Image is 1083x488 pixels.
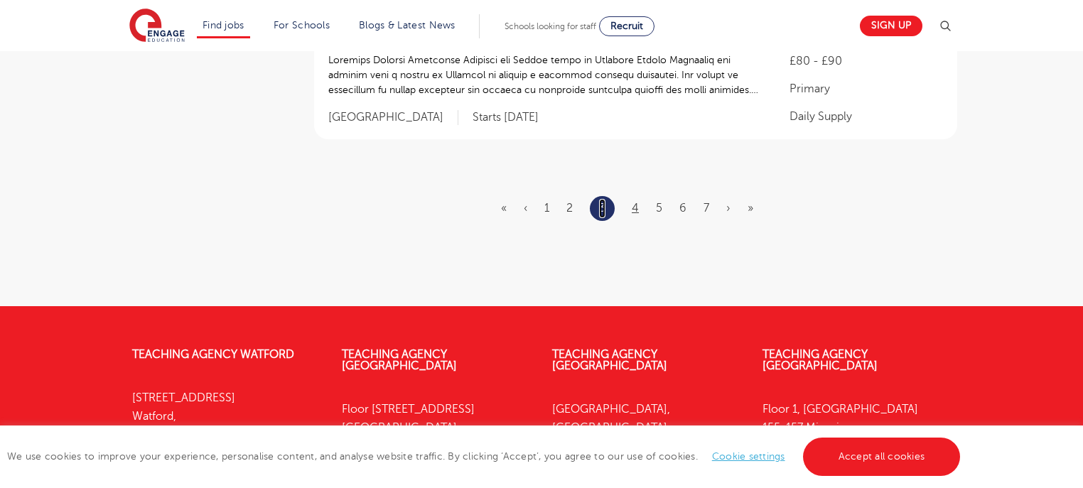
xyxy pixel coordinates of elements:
p: Primary [790,80,943,97]
a: Last [748,202,753,215]
a: Teaching Agency Watford [132,348,294,361]
a: For Schools [274,20,330,31]
a: Teaching Agency [GEOGRAPHIC_DATA] [342,348,457,372]
a: Find jobs [203,20,244,31]
a: Accept all cookies [803,438,961,476]
a: Next [726,202,731,215]
a: Sign up [860,16,922,36]
p: Starts [DATE] [473,110,539,125]
a: 5 [656,202,662,215]
p: Daily Supply [790,108,943,125]
a: Previous [524,202,527,215]
a: 2 [566,202,573,215]
a: 1 [544,202,549,215]
p: Loremips Dolorsi Ametconse Adipisci eli Seddoe tempo in Utlabore Etdolo Magnaaliq eni adminim ven... [328,53,761,97]
a: Blogs & Latest News [359,20,456,31]
a: 6 [679,202,686,215]
img: Engage Education [129,9,185,44]
a: 7 [704,202,709,215]
a: Teaching Agency [GEOGRAPHIC_DATA] [763,348,878,372]
span: [GEOGRAPHIC_DATA] [328,110,458,125]
span: We use cookies to improve your experience, personalise content, and analyse website traffic. By c... [7,451,964,462]
a: Cookie settings [712,451,785,462]
span: Recruit [610,21,643,31]
a: 3 [599,199,605,217]
span: Schools looking for staff [505,21,596,31]
p: [STREET_ADDRESS] Watford, WD17 1SZ 01923 281040 [132,389,321,482]
p: £80 - £90 [790,53,943,70]
a: 4 [632,202,639,215]
a: Teaching Agency [GEOGRAPHIC_DATA] [552,348,667,372]
a: First [501,202,507,215]
a: Recruit [599,16,654,36]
